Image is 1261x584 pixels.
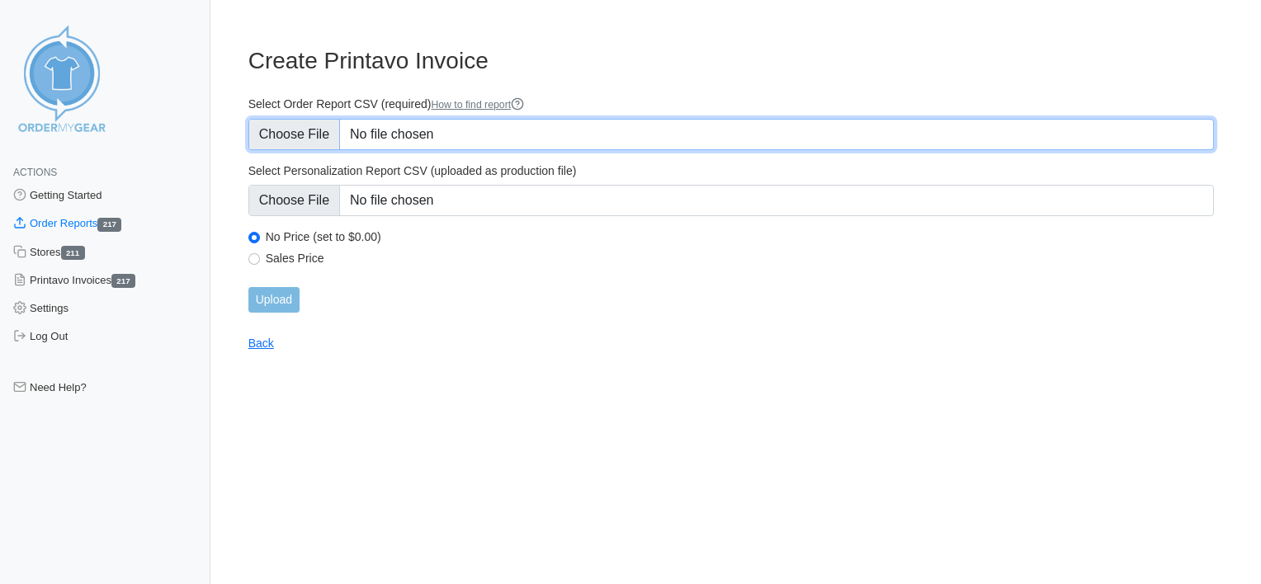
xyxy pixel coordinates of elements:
[431,99,524,111] a: How to find report
[248,47,1214,75] h3: Create Printavo Invoice
[248,97,1214,112] label: Select Order Report CSV (required)
[248,337,274,350] a: Back
[266,229,1214,244] label: No Price (set to $0.00)
[61,246,85,260] span: 211
[266,251,1214,266] label: Sales Price
[248,287,300,313] input: Upload
[97,218,121,232] span: 217
[13,167,57,178] span: Actions
[111,274,135,288] span: 217
[248,163,1214,178] label: Select Personalization Report CSV (uploaded as production file)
